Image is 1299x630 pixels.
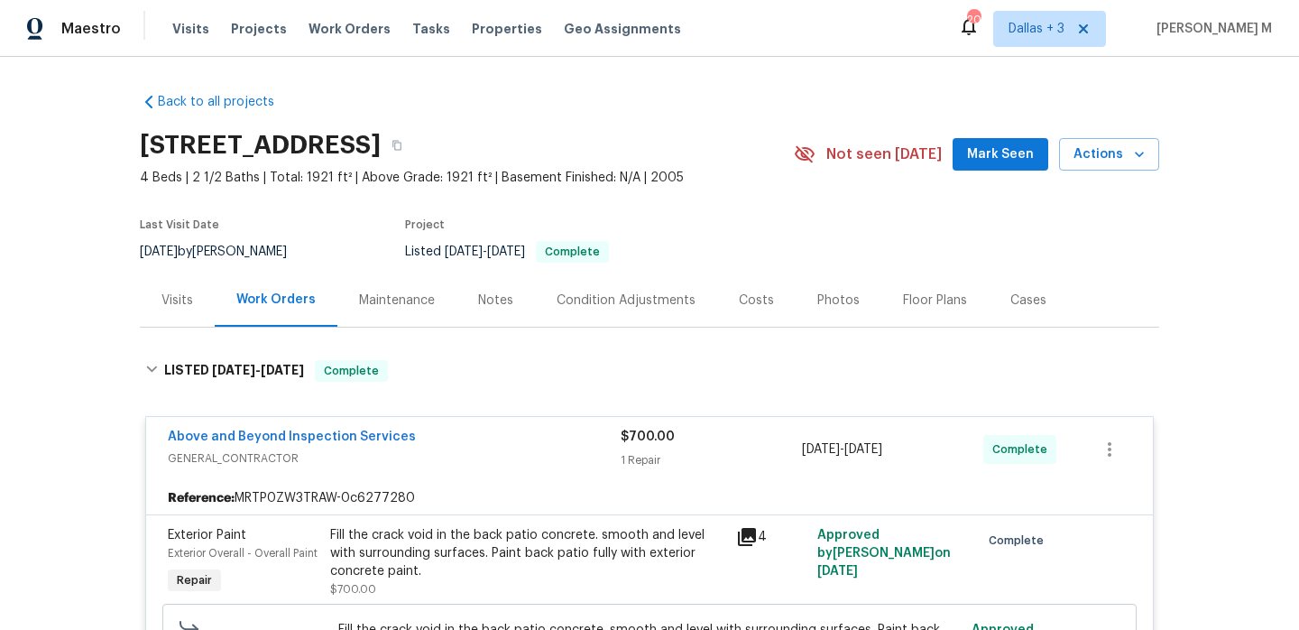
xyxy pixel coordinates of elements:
[621,431,675,443] span: $700.00
[231,20,287,38] span: Projects
[405,219,445,230] span: Project
[161,292,193,310] div: Visits
[445,246,525,258] span: -
[212,364,304,376] span: -
[140,169,794,187] span: 4 Beds | 2 1/2 Baths | Total: 1921 ft² | Above Grade: 1921 ft² | Basement Finished: N/A | 2005
[802,443,840,456] span: [DATE]
[412,23,450,35] span: Tasks
[1073,144,1145,166] span: Actions
[844,443,882,456] span: [DATE]
[212,364,255,376] span: [DATE]
[140,246,178,258] span: [DATE]
[164,360,304,382] h6: LISTED
[903,292,967,310] div: Floor Plans
[140,241,309,263] div: by [PERSON_NAME]
[967,144,1034,166] span: Mark Seen
[557,292,696,310] div: Condition Adjustments
[61,20,121,38] span: Maestro
[140,93,313,111] a: Back to all projects
[1010,292,1046,310] div: Cases
[236,291,316,309] div: Work Orders
[261,364,304,376] span: [DATE]
[802,440,882,459] span: -
[168,529,246,542] span: Exterior Paint
[1009,20,1064,38] span: Dallas + 3
[1059,138,1159,171] button: Actions
[478,292,513,310] div: Notes
[309,20,391,38] span: Work Orders
[170,571,219,589] span: Repair
[1149,20,1272,38] span: [PERSON_NAME] M
[826,145,942,163] span: Not seen [DATE]
[330,526,725,580] div: Fill the crack void in the back patio concrete. smooth and level with surrounding surfaces. Paint...
[168,489,235,507] b: Reference:
[817,292,860,310] div: Photos
[538,246,607,257] span: Complete
[989,532,1051,550] span: Complete
[621,451,802,469] div: 1 Repair
[736,526,806,548] div: 4
[817,529,951,578] span: Approved by [PERSON_NAME] on
[359,292,435,310] div: Maintenance
[967,11,980,29] div: 202
[992,440,1055,459] span: Complete
[953,138,1048,171] button: Mark Seen
[487,246,525,258] span: [DATE]
[140,219,219,230] span: Last Visit Date
[564,20,681,38] span: Geo Assignments
[330,584,376,595] span: $700.00
[472,20,542,38] span: Properties
[168,449,621,468] span: GENERAL_CONTRACTOR
[381,129,413,162] button: Copy Address
[817,565,858,578] span: [DATE]
[445,246,483,258] span: [DATE]
[739,292,774,310] div: Costs
[140,136,381,154] h2: [STREET_ADDRESS]
[168,431,416,443] a: Above and Beyond Inspection Services
[140,342,1159,400] div: LISTED [DATE]-[DATE]Complete
[405,246,609,258] span: Listed
[168,548,318,559] span: Exterior Overall - Overall Paint
[317,362,386,380] span: Complete
[172,20,209,38] span: Visits
[146,482,1153,514] div: MRTP0ZW3TRAW-0c6277280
